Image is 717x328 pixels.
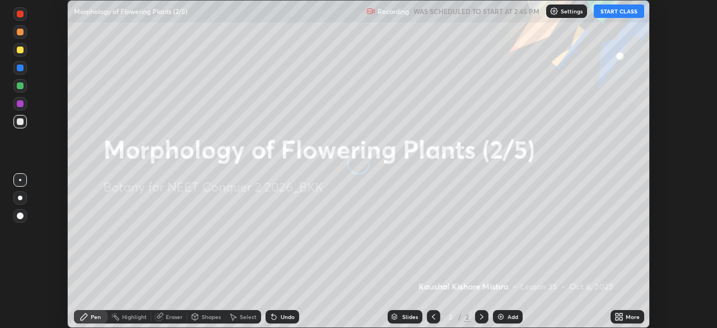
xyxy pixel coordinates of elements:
p: Recording [378,7,409,16]
div: Add [508,314,518,320]
div: More [626,314,640,320]
div: Eraser [166,314,183,320]
button: START CLASS [594,4,644,18]
div: Shapes [202,314,221,320]
div: 2 [464,312,471,322]
p: Settings [561,8,583,14]
div: Undo [281,314,295,320]
div: Select [240,314,257,320]
div: Highlight [122,314,147,320]
p: Morphology of Flowering Plants (2/5) [74,7,188,16]
h5: WAS SCHEDULED TO START AT 2:45 PM [413,6,539,16]
img: class-settings-icons [550,7,558,16]
img: add-slide-button [496,312,505,321]
div: Slides [402,314,418,320]
div: 2 [445,313,456,320]
img: recording.375f2c34.svg [366,7,375,16]
div: Pen [91,314,101,320]
div: / [458,313,462,320]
